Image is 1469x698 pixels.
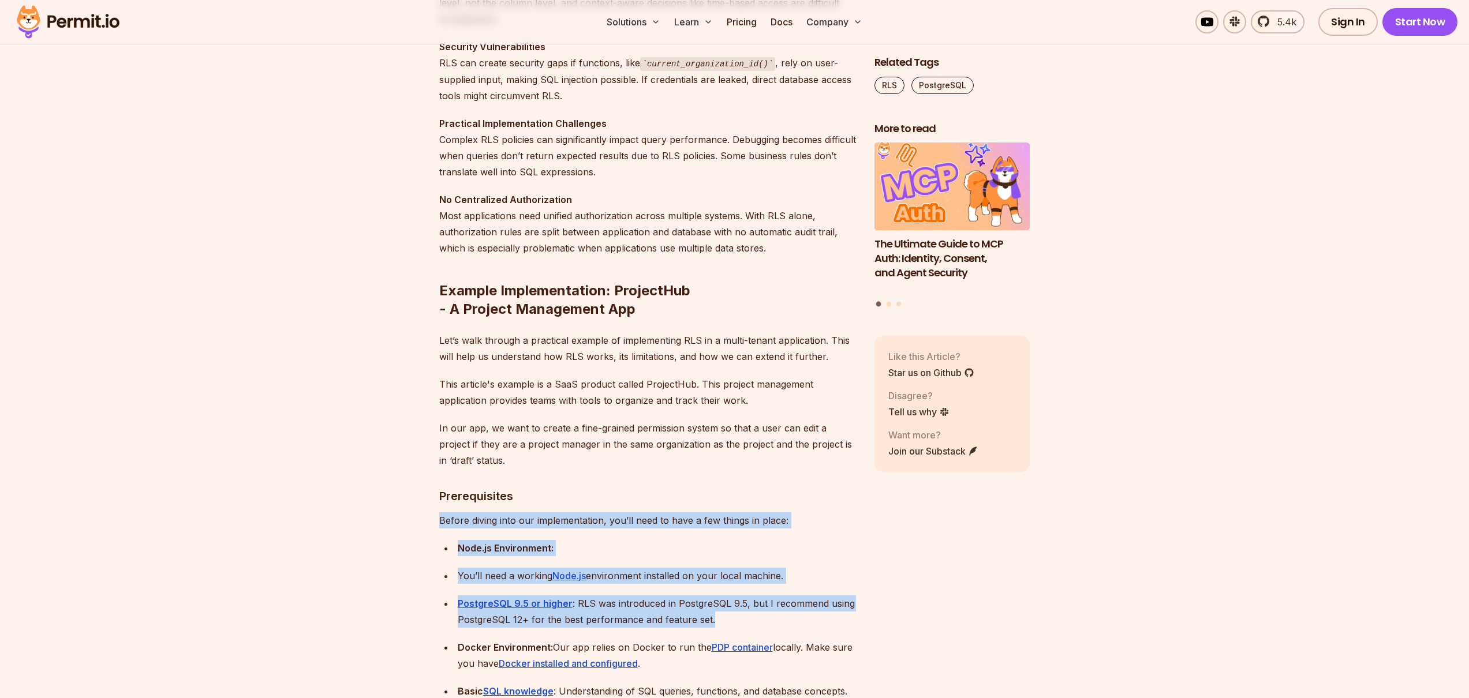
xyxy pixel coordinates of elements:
[439,512,856,528] p: Before diving into our implementation, you’ll need to have a few things in place:
[766,10,797,33] a: Docs
[439,235,856,318] h2: Example Implementation: ProjectHub - A Project Management App
[874,143,1030,295] li: 1 of 3
[552,570,586,581] a: Node.js
[670,10,717,33] button: Learn
[439,39,856,104] p: RLS can create security gaps if functions, like , rely on user-supplied input, making SQL injecti...
[911,77,974,94] a: PostgreSQL
[499,658,638,669] a: Docker installed and configured
[876,302,881,307] button: Go to slide 1
[458,639,856,671] div: Our app relies on Docker to run the locally. Make sure you have .
[458,595,856,628] div: : RLS was introduced in PostgreSQL 9.5, but I recommend using PostgreSQL 12+ for the best perform...
[802,10,867,33] button: Company
[458,542,554,554] strong: Node.js Environment:
[439,194,572,205] strong: No Centralized Authorization
[874,143,1030,231] img: The Ultimate Guide to MCP Auth: Identity, Consent, and Agent Security
[1382,8,1458,36] a: Start Now
[439,192,856,256] p: Most applications need unified authorization across multiple systems. With RLS alone, authorizati...
[1318,8,1378,36] a: Sign In
[896,302,901,306] button: Go to slide 3
[483,685,554,697] a: SQL knowledge
[888,428,978,442] p: Want more?
[640,57,776,71] code: current_organization_id()
[458,641,553,653] strong: Docker Environment:
[439,118,607,129] strong: Practical Implementation Challenges
[887,302,891,306] button: Go to slide 2
[439,376,856,408] p: This article's example is a SaaS product called ProjectHub. This project management application p...
[888,405,950,419] a: Tell us why
[874,237,1030,280] h3: The Ultimate Guide to MCP Auth: Identity, Consent, and Agent Security
[888,366,974,380] a: Star us on Github
[722,10,761,33] a: Pricing
[439,115,856,180] p: Complex RLS policies can significantly impact query performance. Debugging becomes difficult when...
[458,598,573,609] a: PostgreSQL 9.5 or higher
[874,55,1030,70] h2: Related Tags
[874,143,1030,309] div: Posts
[888,389,950,403] p: Disagree?
[12,2,125,42] img: Permit logo
[439,420,856,468] p: In our app, we want to create a fine-grained permission system so that a user can edit a project ...
[439,41,545,52] strong: Security Vulnerabilities
[1251,10,1304,33] a: 5.4k
[874,77,904,94] a: RLS
[602,10,665,33] button: Solutions
[1270,15,1296,29] span: 5.4k
[888,350,974,363] p: Like this Article?
[874,122,1030,136] h2: More to read
[458,568,856,584] div: You’ll need a working environment installed on your local machine.
[888,444,978,458] a: Join our Substack
[439,487,856,505] h3: Prerequisites
[712,641,773,653] a: PDP container
[458,685,483,697] strong: Basic
[439,332,856,365] p: Let’s walk through a practical example of implementing RLS in a multi-tenant application. This wi...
